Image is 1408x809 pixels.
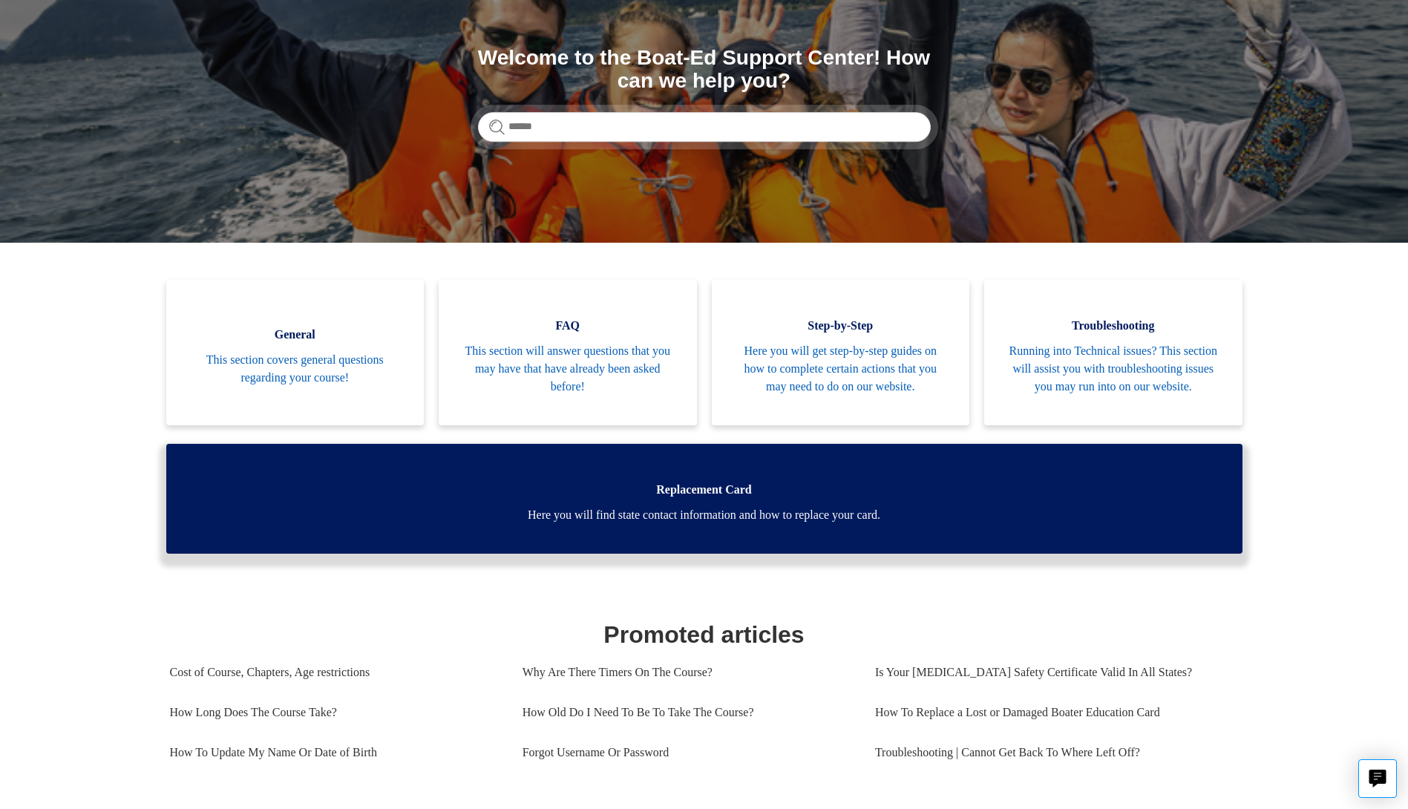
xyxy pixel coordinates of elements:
span: Step-by-Step [734,317,948,335]
span: Replacement Card [189,481,1220,499]
span: Troubleshooting [1006,317,1220,335]
span: FAQ [461,317,675,335]
a: Forgot Username Or Password [523,733,853,773]
input: Search [478,112,931,142]
button: Live chat [1358,759,1397,798]
span: This section will answer questions that you may have that have already been asked before! [461,342,675,396]
a: How Old Do I Need To Be To Take The Course? [523,692,853,733]
a: FAQ This section will answer questions that you may have that have already been asked before! [439,280,697,425]
h1: Promoted articles [170,617,1239,652]
span: General [189,326,402,344]
a: General This section covers general questions regarding your course! [166,280,425,425]
a: Why Are There Timers On The Course? [523,652,853,692]
span: Here you will get step-by-step guides on how to complete certain actions that you may need to do ... [734,342,948,396]
h1: Welcome to the Boat-Ed Support Center! How can we help you? [478,47,931,93]
a: Troubleshooting | Cannot Get Back To Where Left Off? [875,733,1228,773]
a: Replacement Card Here you will find state contact information and how to replace your card. [166,444,1242,554]
span: Here you will find state contact information and how to replace your card. [189,506,1220,524]
a: Troubleshooting Running into Technical issues? This section will assist you with troubleshooting ... [984,280,1242,425]
a: How To Update My Name Or Date of Birth [170,733,500,773]
a: Cost of Course, Chapters, Age restrictions [170,652,500,692]
span: This section covers general questions regarding your course! [189,351,402,387]
a: Step-by-Step Here you will get step-by-step guides on how to complete certain actions that you ma... [712,280,970,425]
a: Is Your [MEDICAL_DATA] Safety Certificate Valid In All States? [875,652,1228,692]
span: Running into Technical issues? This section will assist you with troubleshooting issues you may r... [1006,342,1220,396]
a: How To Replace a Lost or Damaged Boater Education Card [875,692,1228,733]
a: How Long Does The Course Take? [170,692,500,733]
